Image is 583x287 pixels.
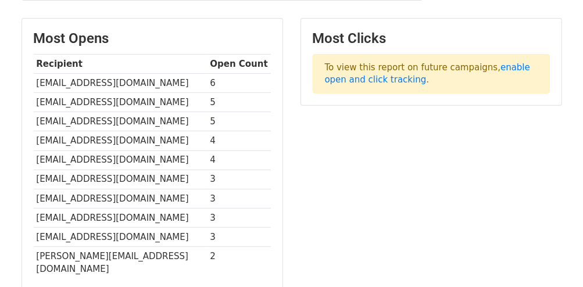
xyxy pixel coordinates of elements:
td: [EMAIL_ADDRESS][DOMAIN_NAME] [34,227,208,246]
h3: Most Opens [34,30,271,47]
p: To view this report on future campaigns, . [313,54,550,94]
td: 5 [208,112,271,131]
h3: Most Clicks [313,30,550,47]
td: [EMAIL_ADDRESS][DOMAIN_NAME] [34,93,208,112]
td: [EMAIL_ADDRESS][DOMAIN_NAME] [34,74,208,93]
td: 5 [208,93,271,112]
iframe: Chat Widget [525,231,583,287]
td: [EMAIL_ADDRESS][DOMAIN_NAME] [34,189,208,208]
td: 3 [208,208,271,227]
th: Recipient [34,55,208,74]
td: [EMAIL_ADDRESS][DOMAIN_NAME] [34,112,208,131]
a: enable open and click tracking [325,62,530,85]
td: 4 [208,131,271,150]
td: 3 [208,227,271,246]
td: 4 [208,150,271,170]
th: Open Count [208,55,271,74]
td: 3 [208,170,271,189]
td: [EMAIL_ADDRESS][DOMAIN_NAME] [34,170,208,189]
td: [EMAIL_ADDRESS][DOMAIN_NAME] [34,150,208,170]
td: [EMAIL_ADDRESS][DOMAIN_NAME] [34,131,208,150]
td: [PERSON_NAME][EMAIL_ADDRESS][DOMAIN_NAME] [34,247,208,279]
td: 2 [208,247,271,279]
td: [EMAIL_ADDRESS][DOMAIN_NAME] [34,208,208,227]
td: 6 [208,74,271,93]
td: 3 [208,189,271,208]
div: Widget de chat [525,231,583,287]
